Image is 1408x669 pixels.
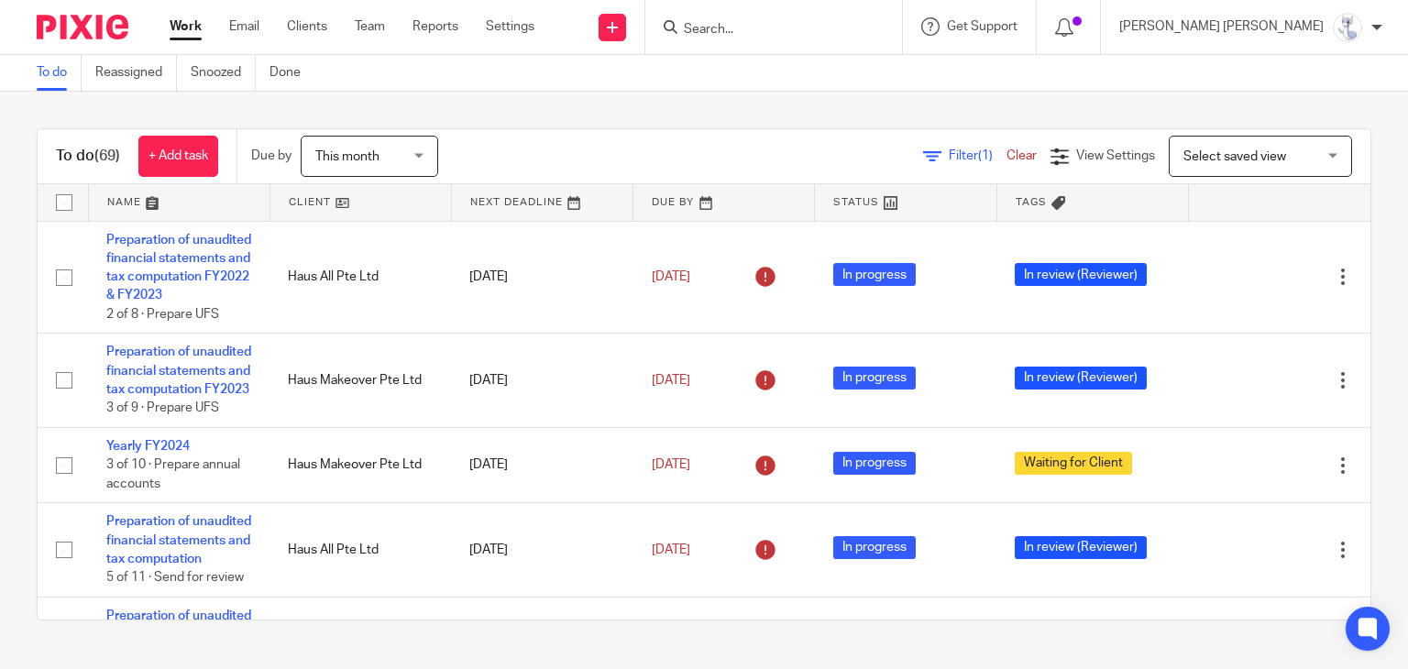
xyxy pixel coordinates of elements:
[229,17,259,36] a: Email
[106,308,219,321] span: 2 of 8 · Prepare UFS
[138,136,218,177] a: + Add task
[1015,263,1147,286] span: In review (Reviewer)
[451,427,632,502] td: [DATE]
[56,147,120,166] h1: To do
[1183,150,1286,163] span: Select saved view
[1016,197,1047,207] span: Tags
[106,402,219,415] span: 3 of 9 · Prepare UFS
[1015,452,1132,475] span: Waiting for Client
[652,458,690,471] span: [DATE]
[170,17,202,36] a: Work
[947,20,1017,33] span: Get Support
[106,440,190,453] a: Yearly FY2024
[269,334,451,428] td: Haus Makeover Pte Ltd
[269,427,451,502] td: Haus Makeover Pte Ltd
[269,221,451,334] td: Haus All Pte Ltd
[1015,367,1147,389] span: In review (Reviewer)
[251,147,291,165] p: Due by
[451,334,632,428] td: [DATE]
[106,345,251,396] a: Preparation of unaudited financial statements and tax computation FY2023
[1333,13,1362,42] img: images.jfif
[451,221,632,334] td: [DATE]
[1119,17,1324,36] p: [PERSON_NAME] [PERSON_NAME]
[949,149,1006,162] span: Filter
[833,452,916,475] span: In progress
[269,503,451,598] td: Haus All Pte Ltd
[94,148,120,163] span: (69)
[106,515,251,565] a: Preparation of unaudited financial statements and tax computation
[1006,149,1037,162] a: Clear
[682,22,847,38] input: Search
[355,17,385,36] a: Team
[269,55,314,91] a: Done
[978,149,993,162] span: (1)
[106,234,251,302] a: Preparation of unaudited financial statements and tax computation FY2022 & FY2023
[1015,536,1147,559] span: In review (Reviewer)
[451,503,632,598] td: [DATE]
[106,572,244,585] span: 5 of 11 · Send for review
[106,609,251,660] a: Preparation of unaudited financial statements and tax computation
[37,55,82,91] a: To do
[191,55,256,91] a: Snoozed
[652,374,690,387] span: [DATE]
[287,17,327,36] a: Clients
[833,536,916,559] span: In progress
[412,17,458,36] a: Reports
[652,270,690,283] span: [DATE]
[106,458,240,490] span: 3 of 10 · Prepare annual accounts
[315,150,379,163] span: This month
[95,55,177,91] a: Reassigned
[1076,149,1155,162] span: View Settings
[833,367,916,389] span: In progress
[37,15,128,39] img: Pixie
[833,263,916,286] span: In progress
[652,543,690,556] span: [DATE]
[486,17,534,36] a: Settings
